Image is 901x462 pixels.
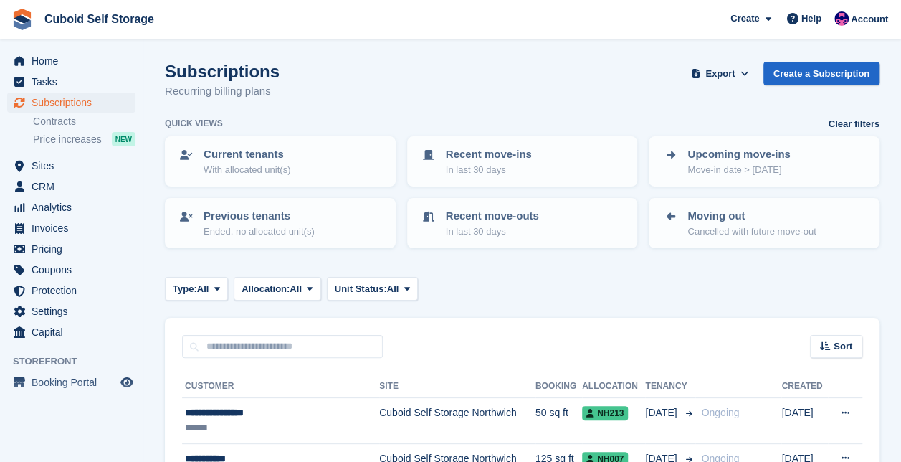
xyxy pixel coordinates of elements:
[705,67,735,81] span: Export
[645,405,680,420] span: [DATE]
[730,11,759,26] span: Create
[11,9,33,30] img: stora-icon-8386f47178a22dfd0bd8f6a31ec36ba5ce8667c1dd55bd0f319d3a0aa187defe.svg
[379,398,535,444] td: Cuboid Self Storage Northwich
[701,407,739,418] span: Ongoing
[781,375,828,398] th: Created
[687,163,790,177] p: Move-in date > [DATE]
[32,218,118,238] span: Invoices
[7,51,135,71] a: menu
[387,282,399,296] span: All
[781,398,828,444] td: [DATE]
[379,375,535,398] th: Site
[32,239,118,259] span: Pricing
[32,93,118,113] span: Subscriptions
[32,322,118,342] span: Capital
[234,277,321,301] button: Allocation: All
[7,93,135,113] a: menu
[165,117,223,130] h6: Quick views
[112,132,135,146] div: NEW
[851,12,888,27] span: Account
[650,138,878,185] a: Upcoming move-ins Move-in date > [DATE]
[834,11,849,26] img: Gurpreet Dev
[7,260,135,280] a: menu
[409,199,637,247] a: Recent move-outs In last 30 days
[834,339,852,354] span: Sort
[535,375,582,398] th: Booking
[204,146,290,163] p: Current tenants
[32,260,118,280] span: Coupons
[335,282,387,296] span: Unit Status:
[7,197,135,217] a: menu
[118,374,135,391] a: Preview store
[33,133,102,146] span: Price increases
[582,406,628,420] span: NH213
[535,398,582,444] td: 50 sq ft
[7,156,135,176] a: menu
[32,72,118,92] span: Tasks
[32,372,118,392] span: Booking Portal
[204,225,315,239] p: Ended, no allocated unit(s)
[166,138,394,185] a: Current tenants With allocated unit(s)
[33,131,135,147] a: Price increases NEW
[446,146,532,163] p: Recent move-ins
[242,282,290,296] span: Allocation:
[32,280,118,301] span: Protection
[32,156,118,176] span: Sites
[687,225,816,239] p: Cancelled with future move-out
[165,62,280,81] h1: Subscriptions
[165,277,228,301] button: Type: All
[763,62,879,85] a: Create a Subscription
[32,51,118,71] span: Home
[32,301,118,321] span: Settings
[446,208,539,225] p: Recent move-outs
[290,282,302,296] span: All
[7,72,135,92] a: menu
[7,301,135,321] a: menu
[801,11,821,26] span: Help
[33,115,135,128] a: Contracts
[32,176,118,197] span: CRM
[650,199,878,247] a: Moving out Cancelled with future move-out
[446,163,532,177] p: In last 30 days
[687,208,816,225] p: Moving out
[7,218,135,238] a: menu
[39,7,160,31] a: Cuboid Self Storage
[197,282,209,296] span: All
[7,280,135,301] a: menu
[204,163,290,177] p: With allocated unit(s)
[645,375,695,398] th: Tenancy
[327,277,418,301] button: Unit Status: All
[828,117,879,131] a: Clear filters
[7,176,135,197] a: menu
[446,225,539,239] p: In last 30 days
[7,372,135,392] a: menu
[409,138,637,185] a: Recent move-ins In last 30 days
[165,83,280,100] p: Recurring billing plans
[13,354,143,369] span: Storefront
[687,146,790,163] p: Upcoming move-ins
[7,239,135,259] a: menu
[32,197,118,217] span: Analytics
[7,322,135,342] a: menu
[689,62,752,85] button: Export
[166,199,394,247] a: Previous tenants Ended, no allocated unit(s)
[173,282,197,296] span: Type:
[204,208,315,225] p: Previous tenants
[582,375,645,398] th: Allocation
[182,375,379,398] th: Customer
